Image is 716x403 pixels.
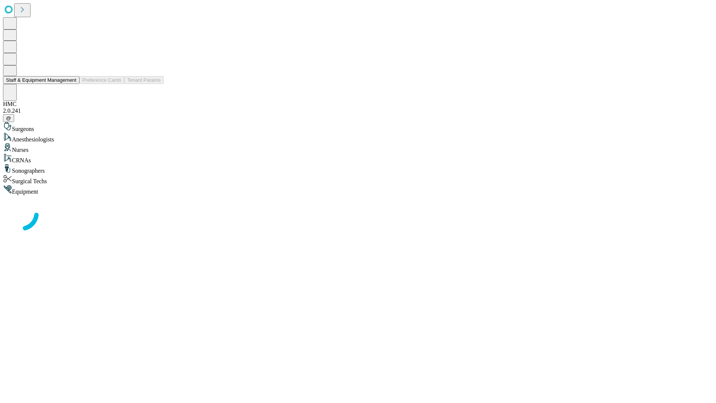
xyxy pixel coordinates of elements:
[3,101,713,107] div: HMC
[3,114,14,122] button: @
[3,185,713,195] div: Equipment
[3,107,713,114] div: 2.0.241
[3,76,79,84] button: Staff & Equipment Management
[3,132,713,143] div: Anesthesiologists
[3,122,713,132] div: Surgeons
[3,164,713,174] div: Sonographers
[79,76,124,84] button: Preference Cards
[3,143,713,153] div: Nurses
[3,174,713,185] div: Surgical Techs
[3,153,713,164] div: CRNAs
[6,115,11,121] span: @
[124,76,164,84] button: Tenant Params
